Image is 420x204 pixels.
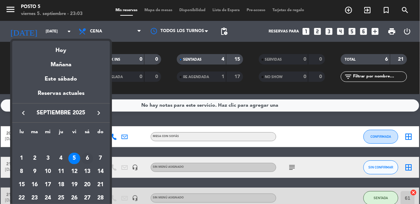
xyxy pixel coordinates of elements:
[55,192,67,204] div: 25
[68,179,80,191] div: 19
[95,166,106,177] div: 14
[28,152,42,165] td: 2 de septiembre de 2025
[81,178,94,191] td: 20 de septiembre de 2025
[54,165,68,178] td: 11 de septiembre de 2025
[54,128,68,139] th: jueves
[41,128,54,139] th: miércoles
[15,165,28,178] td: 8 de septiembre de 2025
[94,128,107,139] th: domingo
[68,152,81,165] td: 5 de septiembre de 2025
[29,192,41,204] div: 23
[81,179,93,191] div: 20
[12,41,110,55] div: Hoy
[42,192,54,204] div: 24
[12,55,110,69] div: Mañana
[81,192,93,204] div: 27
[81,166,93,177] div: 13
[15,128,28,139] th: lunes
[12,69,110,89] div: Este sábado
[68,192,80,204] div: 26
[68,166,80,177] div: 12
[29,153,41,165] div: 2
[95,192,106,204] div: 28
[95,153,106,165] div: 7
[29,166,41,177] div: 9
[68,178,81,191] td: 19 de septiembre de 2025
[12,89,110,103] div: Reservas actuales
[81,153,93,165] div: 6
[68,153,80,165] div: 5
[42,153,54,165] div: 3
[68,165,81,178] td: 12 de septiembre de 2025
[28,128,42,139] th: martes
[15,178,28,191] td: 15 de septiembre de 2025
[42,179,54,191] div: 17
[15,152,28,165] td: 1 de septiembre de 2025
[16,166,28,177] div: 8
[15,139,107,152] td: SEP.
[55,153,67,165] div: 4
[19,109,28,117] i: keyboard_arrow_left
[42,166,54,177] div: 10
[54,152,68,165] td: 4 de septiembre de 2025
[94,152,107,165] td: 7 de septiembre de 2025
[95,109,103,117] i: keyboard_arrow_right
[55,166,67,177] div: 11
[54,178,68,191] td: 18 de septiembre de 2025
[16,179,28,191] div: 15
[94,178,107,191] td: 21 de septiembre de 2025
[16,192,28,204] div: 22
[30,108,92,118] span: septiembre 2025
[95,179,106,191] div: 21
[81,128,94,139] th: sábado
[55,179,67,191] div: 18
[41,152,54,165] td: 3 de septiembre de 2025
[81,152,94,165] td: 6 de septiembre de 2025
[81,165,94,178] td: 13 de septiembre de 2025
[17,108,30,118] button: keyboard_arrow_left
[41,178,54,191] td: 17 de septiembre de 2025
[28,178,42,191] td: 16 de septiembre de 2025
[16,153,28,165] div: 1
[92,108,105,118] button: keyboard_arrow_right
[29,179,41,191] div: 16
[28,165,42,178] td: 9 de septiembre de 2025
[41,165,54,178] td: 10 de septiembre de 2025
[94,165,107,178] td: 14 de septiembre de 2025
[68,128,81,139] th: viernes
